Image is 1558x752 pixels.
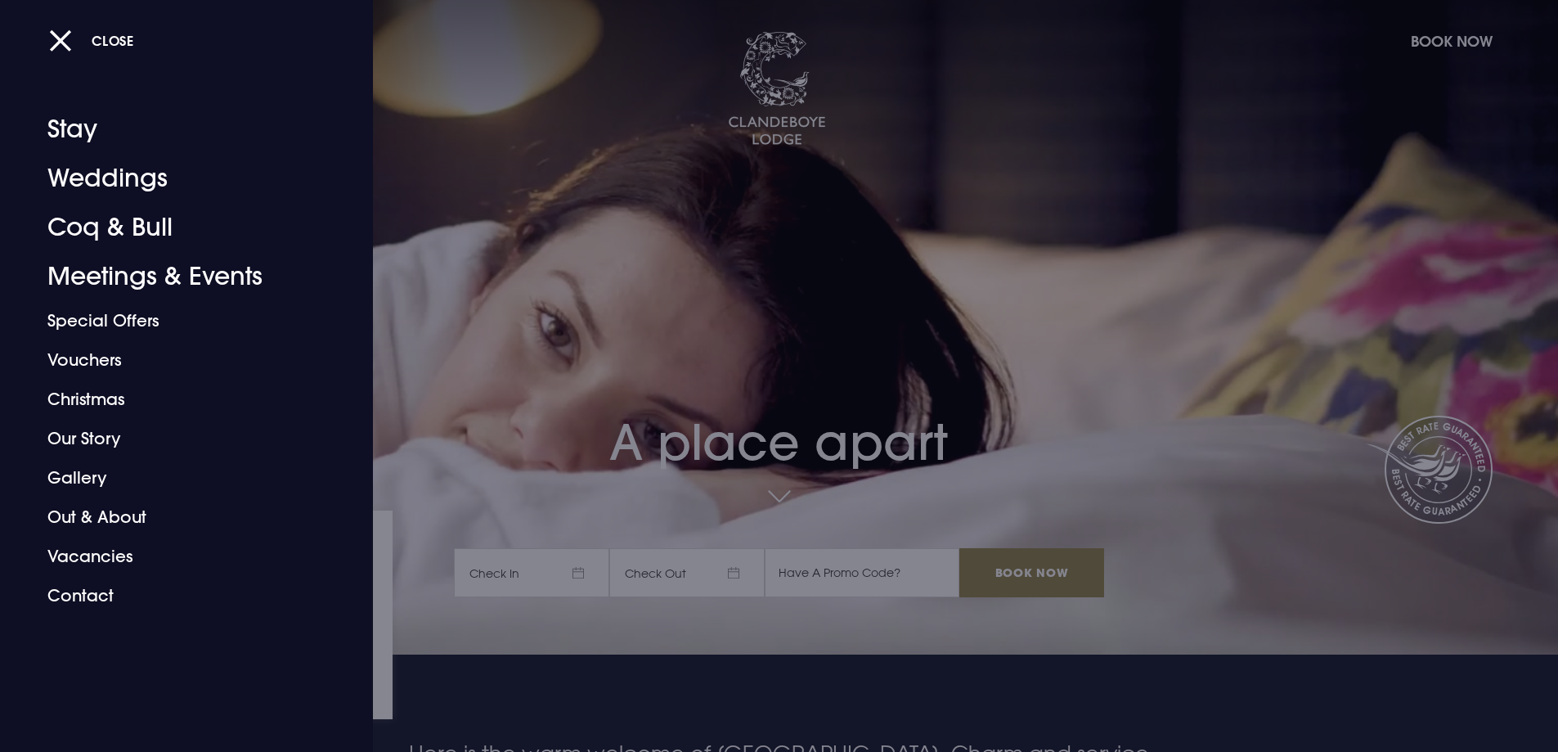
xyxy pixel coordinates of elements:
[47,498,306,537] a: Out & About
[47,340,306,380] a: Vouchers
[47,105,306,154] a: Stay
[47,252,306,301] a: Meetings & Events
[47,203,306,252] a: Coq & Bull
[47,380,306,419] a: Christmas
[47,576,306,615] a: Contact
[47,154,306,203] a: Weddings
[47,419,306,458] a: Our Story
[47,301,306,340] a: Special Offers
[47,537,306,576] a: Vacancies
[92,32,134,49] span: Close
[49,24,134,57] button: Close
[47,458,306,498] a: Gallery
